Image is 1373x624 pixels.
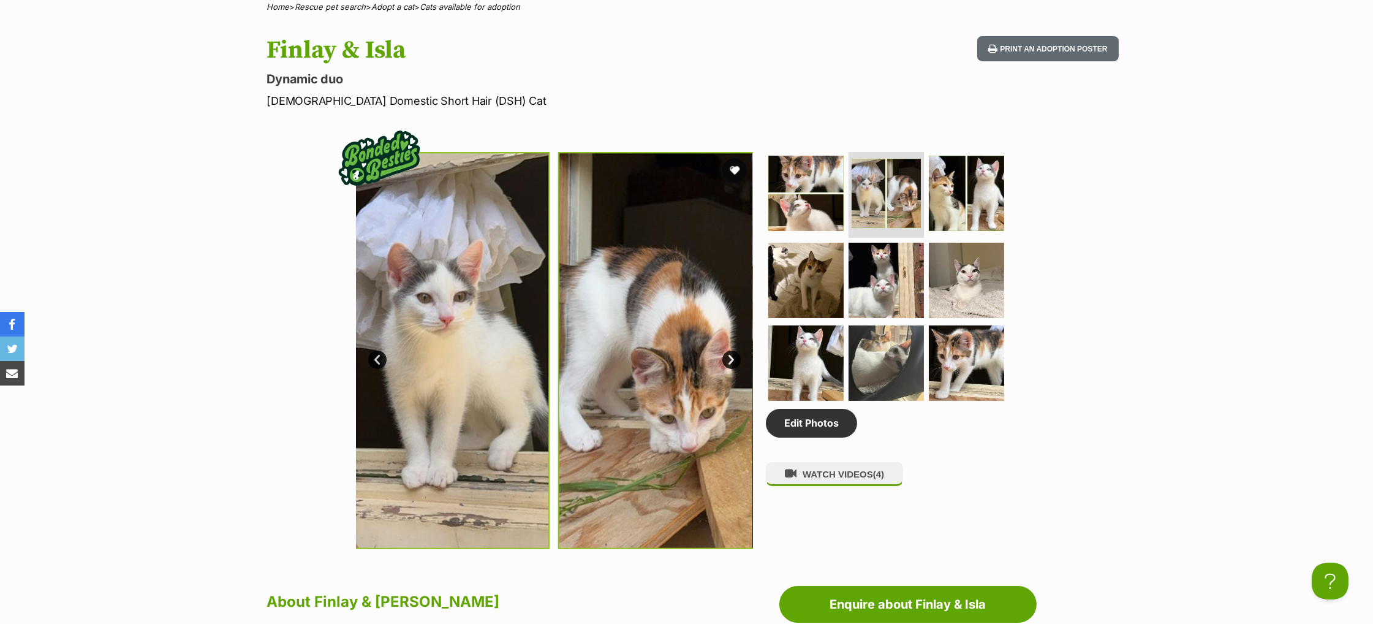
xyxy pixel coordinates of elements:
[330,109,428,207] img: bonded besties
[768,156,844,231] img: Photo of Finlay & Isla
[849,325,924,401] img: Photo of Finlay & Isla
[768,243,844,318] img: Photo of Finlay & Isla
[295,2,366,12] a: Rescue pet search
[722,351,741,369] a: Next
[722,158,747,183] button: favourite
[267,93,785,109] p: [DEMOGRAPHIC_DATA] Domestic Short Hair (DSH) Cat
[766,409,857,437] a: Edit Photos
[929,243,1004,318] img: Photo of Finlay & Isla
[977,36,1118,61] button: Print an adoption poster
[852,159,921,228] img: Photo of Finlay & Isla
[355,152,752,549] img: Photo of Finlay & Isla
[368,351,387,369] a: Prev
[929,156,1004,231] img: Photo of Finlay & Isla
[267,588,773,615] h2: About Finlay & [PERSON_NAME]
[873,469,884,479] span: (4)
[849,243,924,318] img: Photo of Finlay & Isla
[766,462,903,486] button: WATCH VIDEOS(4)
[372,2,415,12] a: Adopt a cat
[267,36,785,64] h1: Finlay & Isla
[768,325,844,401] img: Photo of Finlay & Isla
[752,152,1149,549] img: Photo of Finlay & Isla
[779,586,1037,623] a: Enquire about Finlay & Isla
[1312,563,1348,599] iframe: Help Scout Beacon - Open
[236,2,1137,12] div: > > >
[420,2,521,12] a: Cats available for adoption
[929,325,1004,401] img: Photo of Finlay & Isla
[267,70,785,88] p: Dynamic duo
[267,2,290,12] a: Home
